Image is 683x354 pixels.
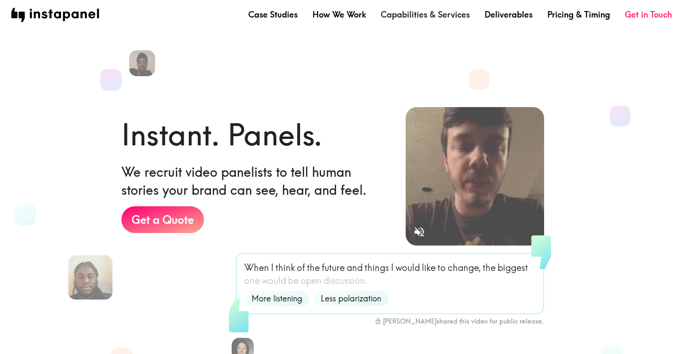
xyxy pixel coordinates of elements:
span: like [422,261,436,274]
span: to [437,261,446,274]
img: Devon [129,50,155,76]
span: change, [448,261,481,274]
div: [PERSON_NAME] shared this video for public release. [375,317,543,325]
span: open [300,274,322,287]
span: things [365,261,389,274]
a: Case Studies [248,9,298,20]
span: future [322,261,345,274]
button: Sound is off [409,222,429,242]
span: Less polarization [315,293,387,304]
span: I [391,261,394,274]
span: be [288,274,299,287]
span: would [395,261,420,274]
a: Get a Quote [121,206,204,233]
img: Bill [68,255,112,300]
a: Pricing & Timing [547,9,610,20]
h6: We recruit video panelists to tell human stories your brand can see, hear, and feel. [121,163,391,199]
span: the [307,261,320,274]
span: think [276,261,295,274]
span: and [347,261,363,274]
h1: Instant. Panels. [121,114,322,156]
a: Capabilities & Services [381,9,470,20]
span: would [262,274,286,287]
a: How We Work [312,9,366,20]
span: More listening [246,293,308,304]
span: discussion. [324,274,367,287]
a: Get in Touch [625,9,672,20]
span: When [244,261,269,274]
span: of [297,261,305,274]
a: Deliverables [485,9,533,20]
img: instapanel [11,8,99,22]
span: I [271,261,274,274]
span: one [244,274,260,287]
span: biggest [497,261,528,274]
span: the [483,261,496,274]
